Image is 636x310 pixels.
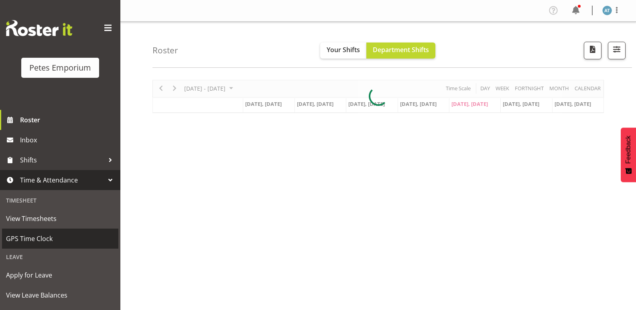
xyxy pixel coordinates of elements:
[6,289,114,301] span: View Leave Balances
[584,42,601,59] button: Download a PDF of the roster according to the set date range.
[6,20,72,36] img: Rosterit website logo
[6,269,114,281] span: Apply for Leave
[2,285,118,305] a: View Leave Balances
[327,45,360,54] span: Your Shifts
[366,43,435,59] button: Department Shifts
[608,42,626,59] button: Filter Shifts
[2,192,118,209] div: Timesheet
[373,45,429,54] span: Department Shifts
[2,229,118,249] a: GPS Time Clock
[20,154,104,166] span: Shifts
[621,128,636,182] button: Feedback - Show survey
[625,136,632,164] span: Feedback
[152,46,178,55] h4: Roster
[320,43,366,59] button: Your Shifts
[29,62,91,74] div: Petes Emporium
[20,134,116,146] span: Inbox
[2,265,118,285] a: Apply for Leave
[602,6,612,15] img: alex-micheal-taniwha5364.jpg
[2,209,118,229] a: View Timesheets
[6,213,114,225] span: View Timesheets
[20,174,104,186] span: Time & Attendance
[20,114,116,126] span: Roster
[6,233,114,245] span: GPS Time Clock
[2,249,118,265] div: Leave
